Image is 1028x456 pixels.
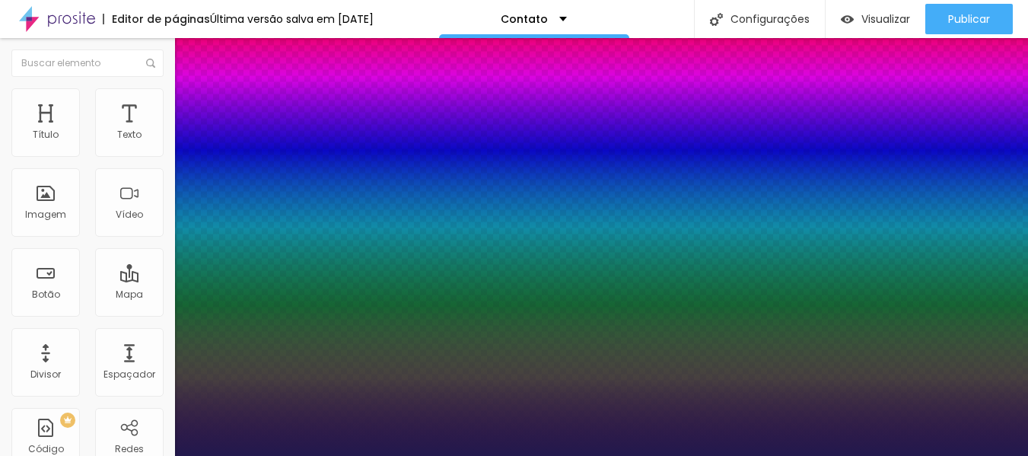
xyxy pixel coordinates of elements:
font: Visualizar [861,11,910,27]
font: Configurações [730,11,810,27]
font: Vídeo [116,208,143,221]
font: Botão [32,288,60,301]
font: Imagem [25,208,66,221]
font: Espaçador [103,368,155,381]
button: Publicar [925,4,1013,34]
font: Editor de páginas [112,11,210,27]
font: Publicar [948,11,990,27]
font: Divisor [30,368,61,381]
img: view-1.svg [841,13,854,26]
font: Última versão salva em [DATE] [210,11,374,27]
img: Ícone [710,13,723,26]
button: Visualizar [826,4,925,34]
font: Contato [501,11,548,27]
font: Texto [117,128,142,141]
input: Buscar elemento [11,49,164,77]
font: Título [33,128,59,141]
font: Mapa [116,288,143,301]
img: Ícone [146,59,155,68]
